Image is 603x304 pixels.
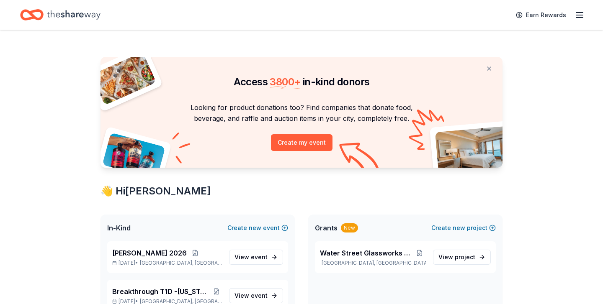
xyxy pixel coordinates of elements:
button: Createnewproject [431,223,496,233]
a: Home [20,5,100,25]
span: Breakthrough T1D -[US_STATE] Gala 2025 [112,286,211,296]
p: [DATE] • [112,260,222,266]
div: New [341,223,358,232]
span: Water Street Glassworks Fired Up! [320,248,412,258]
a: View event [229,250,283,265]
img: Curvy arrow [339,143,381,174]
button: Createnewevent [227,223,288,233]
span: [PERSON_NAME] 2026 [112,248,187,258]
div: 👋 Hi [PERSON_NAME] [100,184,502,198]
span: In-Kind [107,223,131,233]
span: Grants [315,223,338,233]
span: 3800 + [270,76,300,88]
img: Pizza [91,52,157,105]
span: View [234,291,268,301]
span: [GEOGRAPHIC_DATA], [GEOGRAPHIC_DATA] [140,260,222,266]
p: [GEOGRAPHIC_DATA], [GEOGRAPHIC_DATA] [320,260,426,266]
span: event [251,292,268,299]
span: View [438,252,475,262]
span: project [455,253,475,261]
a: View event [229,288,283,303]
a: View project [433,250,491,265]
span: event [251,253,268,261]
span: new [453,223,465,233]
span: new [249,223,261,233]
a: Earn Rewards [511,8,571,23]
span: View [234,252,268,262]
button: Create my event [271,134,332,151]
p: Looking for product donations too? Find companies that donate food, beverage, and raffle and auct... [111,102,492,124]
span: Access in-kind donors [234,76,370,88]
